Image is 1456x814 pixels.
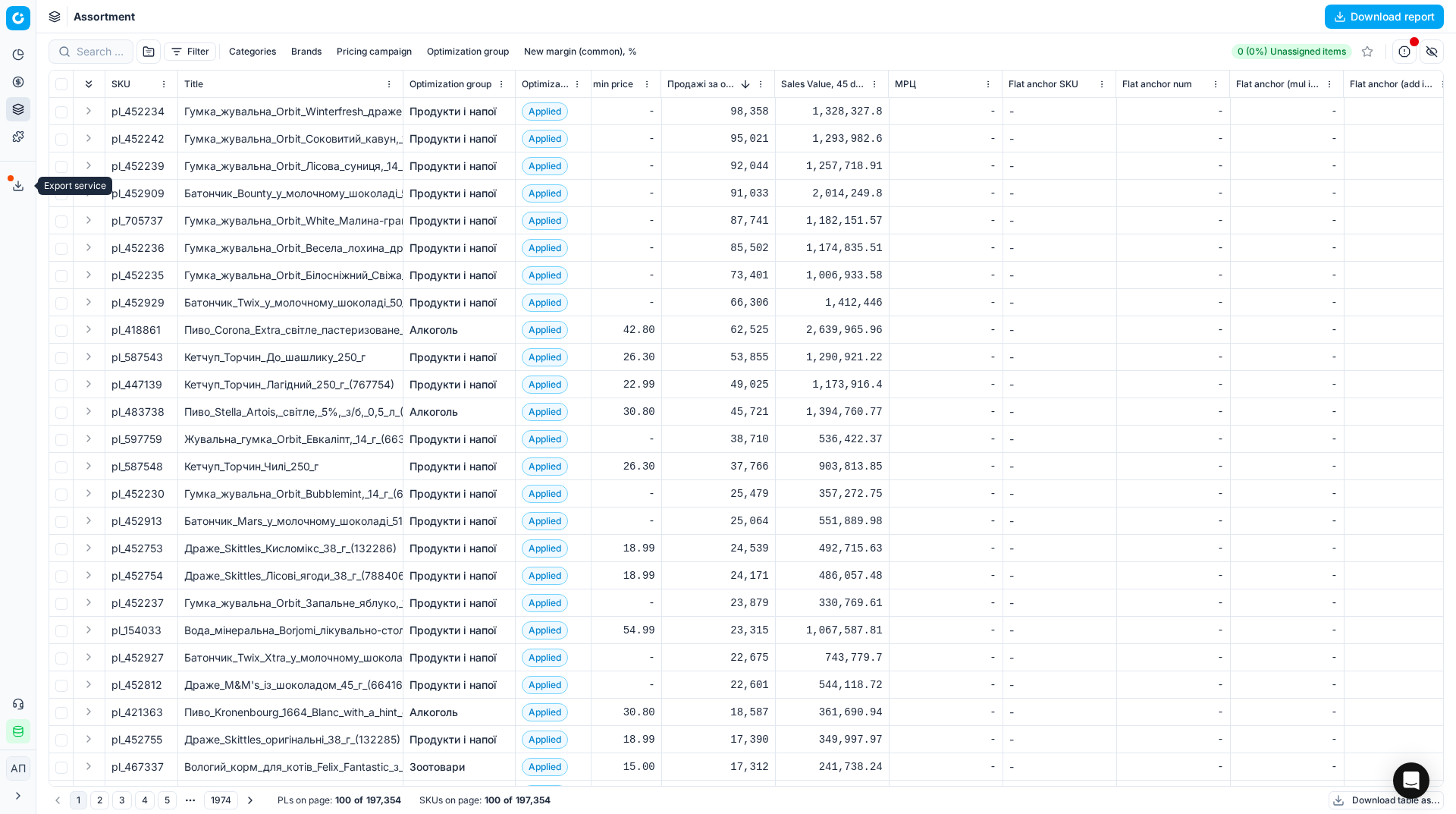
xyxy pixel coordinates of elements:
[80,457,98,475] button: Expand
[1351,541,1451,556] div: -
[1237,568,1338,583] div: -
[896,377,996,392] div: -
[184,514,397,529] div: Батончик_Mars_у_молочному_шоколаді_51_г_(719198)
[485,794,500,806] strong: 100
[1237,131,1338,146] div: -
[366,794,401,806] strong: 197,354
[184,186,397,201] div: Батончик_Bounty_у_молочному_шоколаді_57_г_(597388)
[668,213,769,228] div: 87,741
[111,350,163,365] span: pl_587543
[1351,514,1451,529] div: -
[782,432,883,447] div: 536,422.37
[782,322,883,338] div: 2,639,965.96
[111,104,165,119] span: pl_452234
[1009,213,1110,228] div: -
[409,350,497,365] a: Продукти і напої
[896,322,996,338] div: -
[1123,350,1224,365] div: -
[184,568,397,583] div: Драже_Skittles_Лісові_ягоди_38_г_(788406)
[554,541,655,556] div: 18.99
[782,213,883,228] div: 1,182,151.57
[409,623,497,638] a: Продукти і напої
[1270,46,1346,58] span: Unassigned items
[896,568,996,583] div: -
[111,486,165,501] span: pl_452230
[111,186,165,201] span: pl_452909
[668,432,769,447] div: 38,710
[1123,186,1224,201] div: -
[1009,240,1110,256] div: -
[522,239,568,257] span: Applied
[409,705,458,720] a: Алкоголь
[782,514,883,529] div: 551,889.98
[1237,186,1338,201] div: -
[522,266,568,284] span: Applied
[896,295,996,310] div: -
[111,213,163,228] span: pl_705737
[1351,104,1451,119] div: -
[409,186,497,201] a: Продукти і напої
[1123,596,1224,611] div: -
[1351,213,1451,228] div: -
[184,131,397,146] div: Гумка_жувальна_Orbit_Соковитий_кавун,_14_г_(609137)
[522,539,568,558] span: Applied
[1009,104,1110,119] div: -
[554,78,633,90] span: Main CD min price
[1123,377,1224,392] div: -
[80,402,98,420] button: Expand
[554,350,655,365] div: 26.30
[1351,186,1451,201] div: -
[409,404,458,420] a: Алкоголь
[1009,268,1110,283] div: -
[158,791,177,809] button: 5
[1123,159,1224,174] div: -
[1351,240,1451,256] div: -
[409,268,497,283] a: Продукти і напої
[1237,486,1338,501] div: -
[409,541,497,556] a: Продукти і напої
[111,568,163,583] span: pl_452754
[111,459,163,474] span: pl_587548
[668,159,769,174] div: 92,044
[80,102,98,120] button: Expand
[6,756,30,781] button: АП
[111,268,164,283] span: pl_452235
[111,322,161,338] span: pl_418861
[241,791,259,809] button: Go to next page
[409,732,497,747] a: Продукти і напої
[1237,514,1338,529] div: -
[668,568,769,583] div: 24,171
[1122,78,1192,90] span: Flat anchor num
[1009,432,1110,447] div: -
[896,186,996,201] div: -
[782,459,883,474] div: 903,813.85
[1237,432,1338,447] div: -
[668,404,769,420] div: 45,721
[409,104,497,119] a: Продукти і напої
[184,596,397,611] div: Гумка_жувальна_Orbit_Запальне_яблуко,_14_г_(744058)
[164,42,216,61] button: Filter
[522,403,568,421] span: Applied
[1123,459,1224,474] div: -
[554,104,655,119] div: -
[111,295,165,310] span: pl_452929
[896,240,996,256] div: -
[1009,459,1110,474] div: -
[1009,596,1110,611] div: -
[668,322,769,338] div: 62,525
[896,596,996,611] div: -
[668,514,769,529] div: 25,064
[1351,486,1451,501] div: -
[135,791,155,809] button: 4
[1009,78,1078,90] span: Flat anchor SKU
[667,78,738,90] span: Продажі за останні 45 днів, шт
[111,514,162,529] span: pl_452913
[522,130,568,148] span: Applied
[554,213,655,228] div: -
[1123,432,1224,447] div: -
[522,485,568,503] span: Applied
[554,432,655,447] div: -
[1009,541,1110,556] div: -
[1351,377,1451,392] div: -
[518,42,643,61] button: New margin (common), %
